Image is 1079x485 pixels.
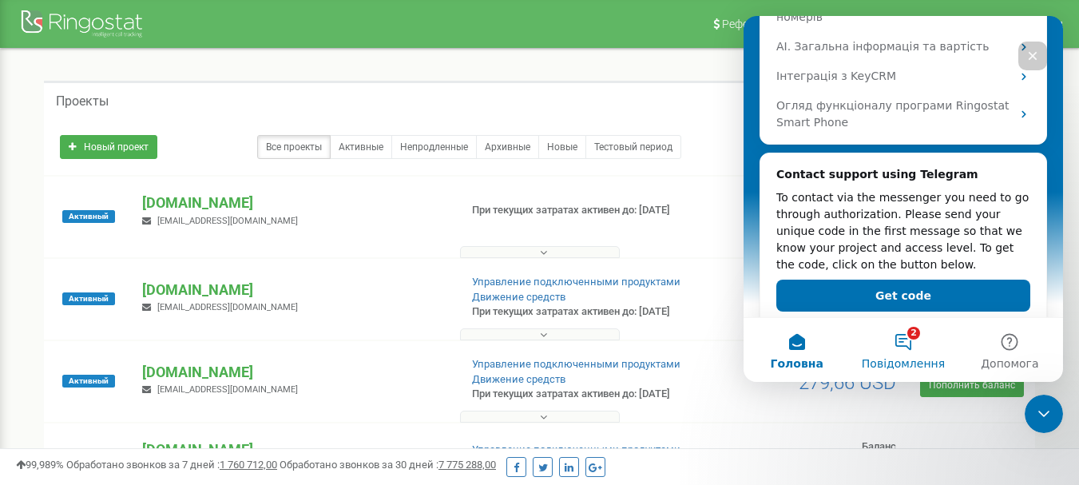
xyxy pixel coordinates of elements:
[472,387,694,402] p: При текущих затратах активен до: [DATE]
[744,16,1063,382] iframe: Intercom live chat
[220,459,277,471] u: 1 760 712,00
[722,18,855,30] span: Реферальная программа
[60,135,157,159] a: Новый проект
[56,94,109,109] h5: Проекты
[142,280,446,300] p: [DOMAIN_NAME]
[66,459,277,471] span: Обработано звонков за 7 дней :
[391,135,477,159] a: Непродленные
[438,459,496,471] u: 7 775 288,00
[472,358,680,370] a: Управление подключенными продуктами
[472,276,680,288] a: Управление подключенными продуктами
[799,372,896,394] span: 279,66 USD
[1025,395,1063,433] iframe: Intercom live chat
[142,439,446,460] p: [DOMAIN_NAME]
[62,292,115,305] span: Активный
[142,193,446,213] p: [DOMAIN_NAME]
[280,459,496,471] span: Обработано звонков за 30 дней :
[476,135,539,159] a: Архивные
[142,362,446,383] p: [DOMAIN_NAME]
[472,203,694,218] p: При текущих затратах активен до: [DATE]
[157,216,298,226] span: [EMAIL_ADDRESS][DOMAIN_NAME]
[862,440,896,452] span: Баланс
[257,135,331,159] a: Все проекты
[157,302,298,312] span: [EMAIL_ADDRESS][DOMAIN_NAME]
[472,443,680,455] a: Управление подключенными продуктами
[538,135,586,159] a: Новые
[330,135,392,159] a: Активные
[62,375,115,388] span: Активный
[472,291,565,303] a: Движение средств
[16,459,64,471] span: 99,989%
[472,373,565,385] a: Движение средств
[585,135,681,159] a: Тестовый период
[157,384,298,395] span: [EMAIL_ADDRESS][DOMAIN_NAME]
[920,373,1024,397] a: Пополнить баланс
[472,304,694,320] p: При текущих затратах активен до: [DATE]
[62,210,115,223] span: Активный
